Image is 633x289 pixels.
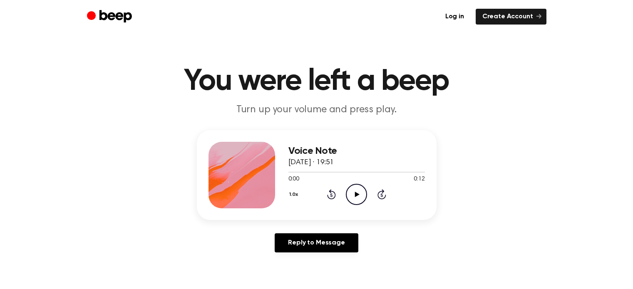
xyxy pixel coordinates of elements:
h3: Voice Note [288,146,425,157]
p: Turn up your volume and press play. [157,103,477,117]
span: [DATE] · 19:51 [288,159,334,166]
a: Reply to Message [275,233,358,252]
h1: You were left a beep [104,67,530,96]
button: 1.0x [288,188,301,202]
span: 0:00 [288,175,299,184]
span: 0:12 [414,175,424,184]
a: Log in [439,9,471,25]
a: Create Account [476,9,546,25]
a: Beep [87,9,134,25]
